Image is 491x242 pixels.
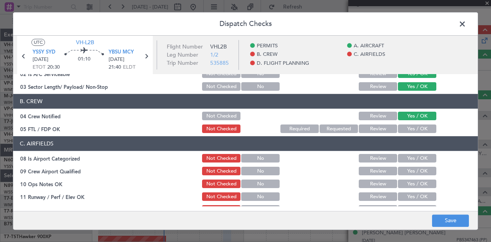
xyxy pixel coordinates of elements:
button: Yes / OK [398,206,436,214]
button: Yes / OK [398,125,436,133]
button: Review [359,193,397,201]
button: Yes / OK [398,180,436,188]
button: Yes / OK [398,167,436,176]
button: Save [432,214,469,227]
button: Yes / OK [398,154,436,163]
button: Yes / OK [398,193,436,201]
header: Dispatch Checks [13,12,478,36]
button: Yes / OK [398,83,436,91]
button: Review [359,180,397,188]
button: Review [359,83,397,91]
span: C. AIRFIELDS [354,51,385,59]
button: Review [359,154,397,163]
button: Yes / OK [398,112,436,121]
span: A. AIRCRAFT [354,42,384,50]
button: Requested [320,125,358,133]
button: Review [359,125,397,133]
button: Review [359,167,397,176]
button: Review [359,206,397,214]
button: Review [359,112,397,121]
